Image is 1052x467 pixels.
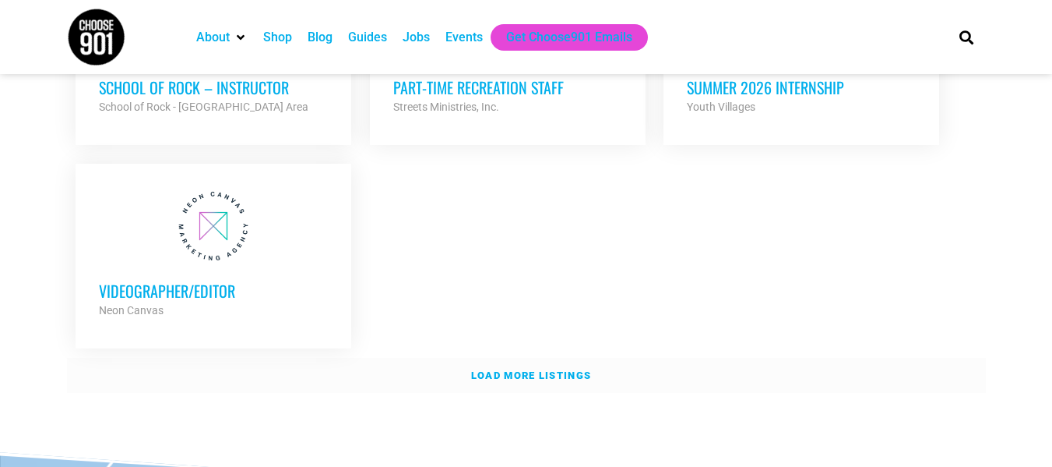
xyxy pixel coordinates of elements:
h3: Videographer/Editor [99,281,328,301]
a: Shop [263,28,292,47]
a: About [196,28,230,47]
a: Get Choose901 Emails [506,28,632,47]
h3: School of Rock – Instructor [99,77,328,97]
strong: School of Rock - [GEOGRAPHIC_DATA] Area [99,101,308,113]
a: Load more listings [67,358,986,394]
strong: Neon Canvas [99,304,164,317]
strong: Youth Villages [687,101,755,113]
nav: Main nav [188,24,933,51]
a: Events [445,28,483,47]
a: Videographer/Editor Neon Canvas [76,164,351,343]
h3: Part-time Recreation Staff [393,77,622,97]
a: Blog [308,28,332,47]
a: Jobs [403,28,430,47]
div: About [188,24,255,51]
div: Search [953,24,979,50]
h3: Summer 2026 Internship [687,77,916,97]
strong: Load more listings [471,370,591,381]
strong: Streets Ministries, Inc. [393,101,499,113]
a: Guides [348,28,387,47]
